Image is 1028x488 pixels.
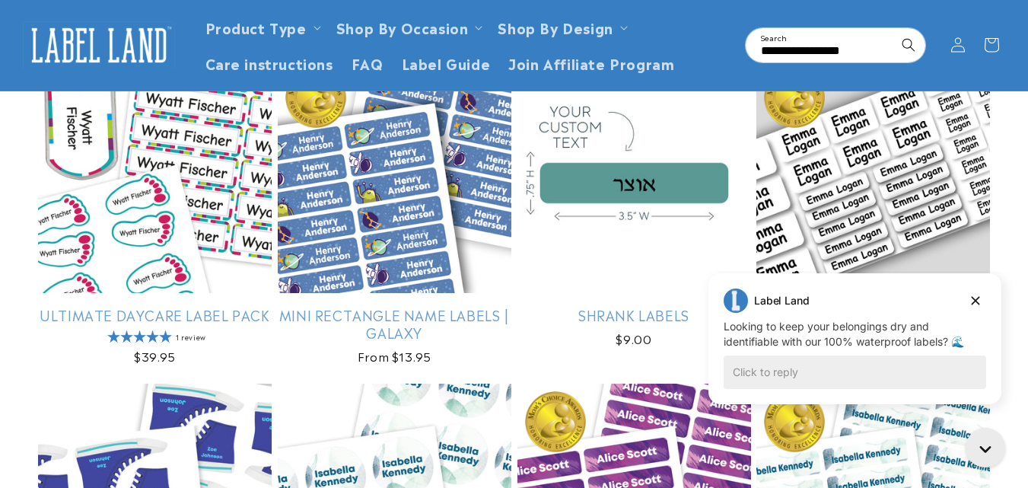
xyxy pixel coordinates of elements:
span: FAQ [352,54,384,72]
a: FAQ [342,45,393,81]
img: Label Land [23,21,175,69]
a: Label Land [18,16,181,75]
a: Join Affiliate Program [499,45,683,81]
span: Shop By Occasion [336,18,469,36]
summary: Shop By Design [489,9,633,45]
span: Care instructions [205,54,333,72]
a: Care instructions [196,45,342,81]
button: Search [892,28,925,62]
span: Join Affiliate Program [508,54,674,72]
span: Label Guide [402,54,491,72]
a: Label Guide [393,45,500,81]
button: Clear search term [858,28,892,62]
a: Product Type [205,17,307,37]
iframe: Gorgias live chat campaigns [697,271,1013,427]
a: Shrank Labels [517,306,751,324]
summary: Shop By Occasion [327,9,489,45]
a: Mini Rectangle Name Labels | Galaxy [278,306,511,342]
a: Shop By Design [498,17,613,37]
iframe: Gorgias live chat messenger [958,423,1013,473]
summary: Product Type [196,9,327,45]
a: Ultimate Daycare Label Pack [38,306,272,324]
